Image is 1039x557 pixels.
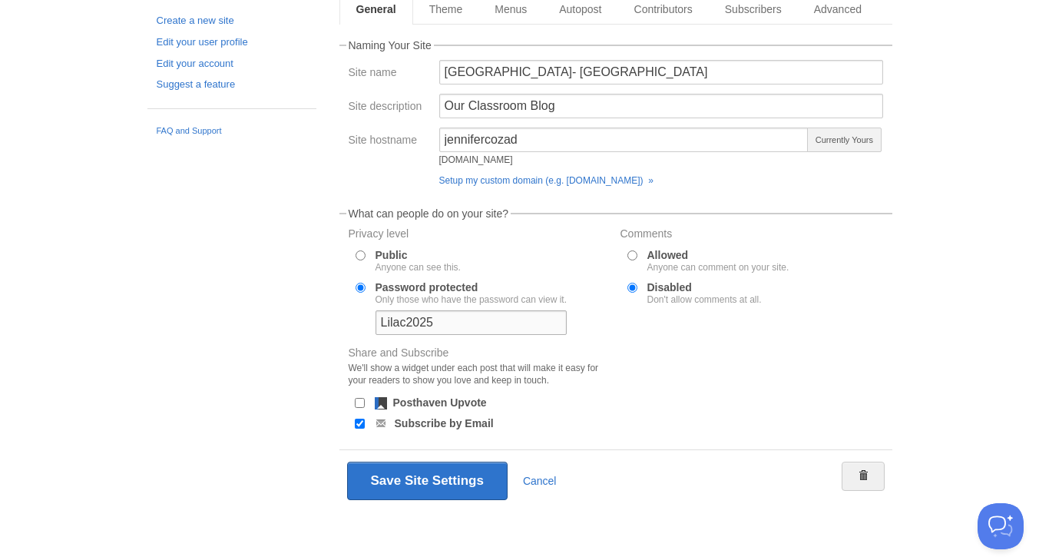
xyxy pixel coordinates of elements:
div: Anyone can see this. [376,263,461,272]
label: Allowed [647,250,789,272]
label: Comments [620,228,883,243]
label: Posthaven Upvote [393,397,487,408]
a: Setup my custom domain (e.g. [DOMAIN_NAME]) » [439,175,654,186]
a: Create a new site [157,13,307,29]
a: Edit your user profile [157,35,307,51]
iframe: Help Scout Beacon - Open [978,503,1024,549]
div: Don't allow comments at all. [647,295,762,304]
label: Site description [349,101,430,115]
label: Site name [349,67,430,81]
div: [DOMAIN_NAME] [439,155,809,164]
button: Save Site Settings [347,462,508,500]
a: Cancel [523,475,557,487]
a: FAQ and Support [157,124,307,138]
label: Privacy level [349,228,611,243]
legend: Naming Your Site [346,40,434,51]
label: Site hostname [349,134,430,149]
div: Only those who have the password can view it. [376,295,567,304]
div: We'll show a widget under each post that will make it easy for your readers to show you love and ... [349,362,611,386]
span: Currently Yours [807,128,881,152]
label: Share and Subscribe [349,347,611,390]
a: Suggest a feature [157,77,307,93]
label: Public [376,250,461,272]
label: Password protected [376,282,567,304]
a: Edit your account [157,56,307,72]
label: Subscribe by Email [395,418,494,429]
div: Anyone can comment on your site. [647,263,789,272]
label: Disabled [647,282,762,304]
legend: What can people do on your site? [346,208,511,219]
